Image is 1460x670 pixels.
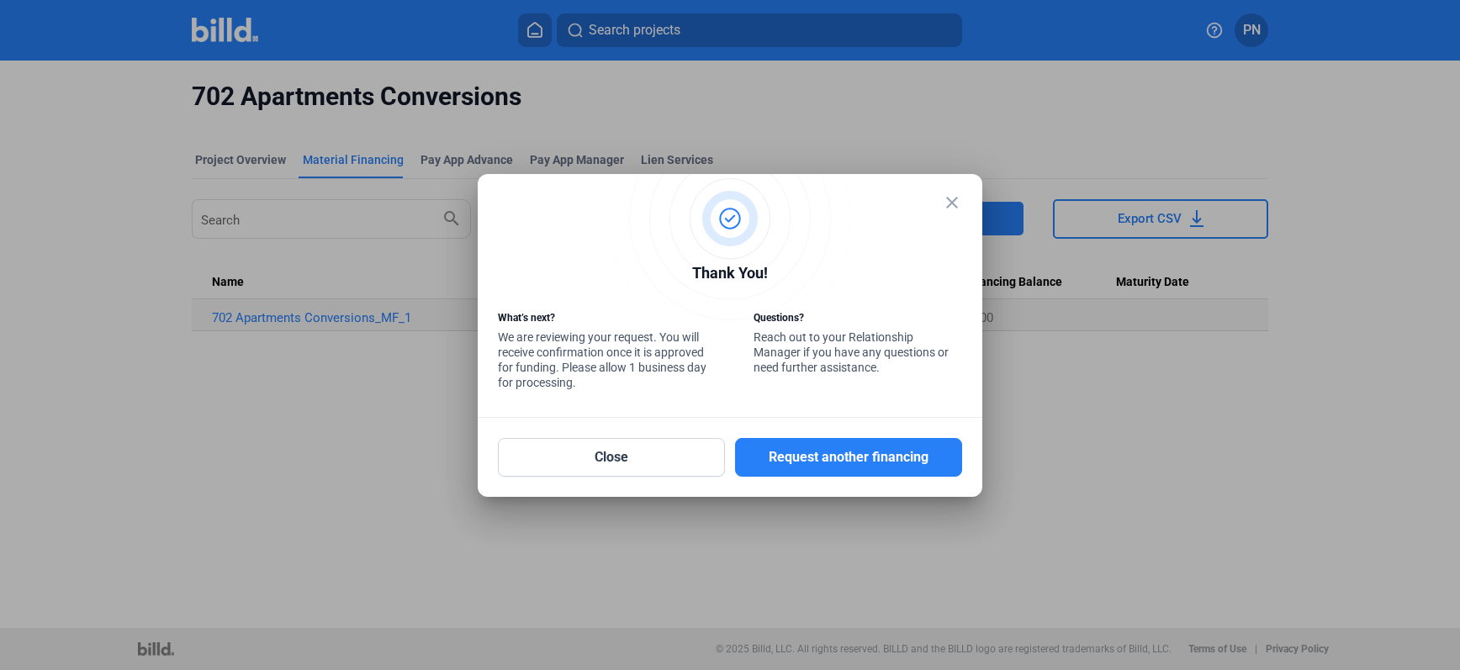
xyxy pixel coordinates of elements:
mat-icon: close [942,193,962,213]
div: Thank You! [498,261,962,289]
div: Reach out to your Relationship Manager if you have any questions or need further assistance. [754,310,962,379]
button: Request another financing [735,438,962,477]
button: Close [498,438,725,477]
div: We are reviewing your request. You will receive confirmation once it is approved for funding. Ple... [498,310,706,394]
div: Questions? [754,310,962,330]
div: What’s next? [498,310,706,330]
